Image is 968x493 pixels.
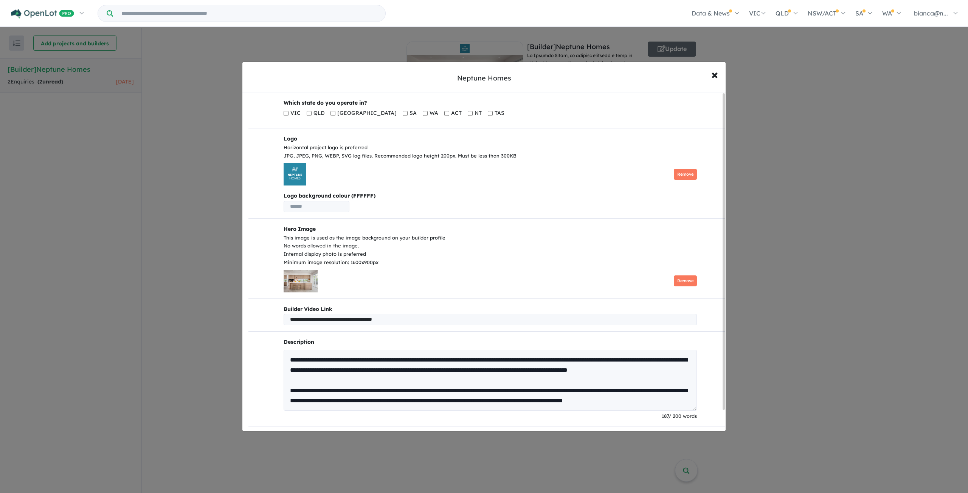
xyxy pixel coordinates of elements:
[284,99,367,106] b: Which state do you operate in?
[914,9,948,17] span: bianca@n...
[284,163,306,185] img: Neptune%20Homes___1757654904.png
[284,338,697,347] p: Description
[284,144,697,160] div: Horizontal project logo is preferred JPG, JPEG, PNG, WEBP, SVG log files. Recommended logo height...
[313,109,324,118] span: QLD
[284,135,297,142] b: Logo
[451,109,462,118] span: ACT
[444,108,449,119] input: ACT
[284,192,697,201] b: Logo background colour (FFFFFF)
[495,109,504,118] span: TAS
[284,234,697,267] div: This image is used as the image background on your builder profile No words allowed in the image....
[430,109,438,118] span: WA
[330,108,335,119] input: [GEOGRAPHIC_DATA]
[488,108,493,119] input: TAS
[457,73,511,83] div: Neptune Homes
[674,169,697,180] button: Remove
[468,108,473,119] input: NT
[423,108,428,119] input: WA
[11,9,74,19] img: Openlot PRO Logo White
[475,109,482,118] span: NT
[290,109,301,118] span: VIC
[307,108,312,119] input: QLD
[284,270,318,292] img: Neptune%20Homes___1757654905.jpg
[711,66,718,82] span: ×
[284,226,316,232] b: Hero Image
[674,275,697,286] button: Remove
[337,109,397,118] span: [GEOGRAPHIC_DATA]
[410,109,417,118] span: SA
[115,5,384,22] input: Try estate name, suburb, builder or developer
[284,108,289,119] input: VIC
[284,305,697,314] b: Builder Video Link
[284,412,697,420] div: 187 / 200 words
[403,108,408,119] input: SA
